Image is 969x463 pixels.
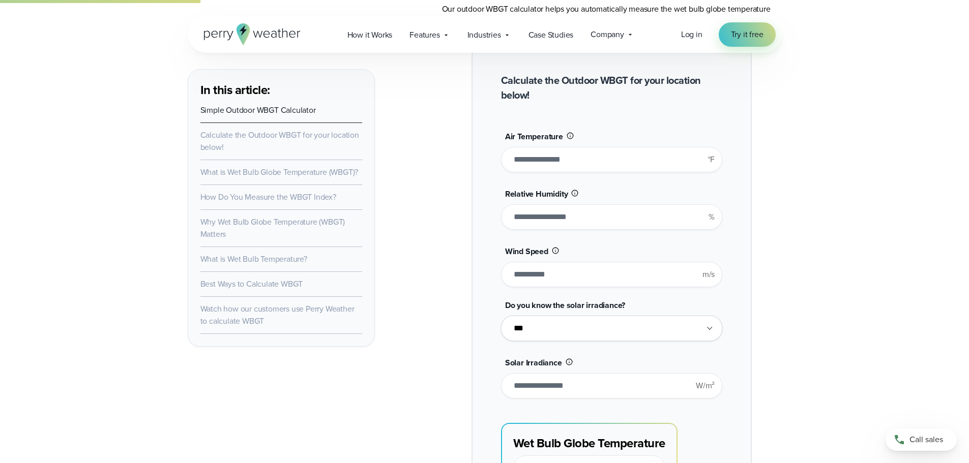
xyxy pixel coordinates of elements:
a: Simple Outdoor WBGT Calculator [200,104,316,116]
span: Features [409,29,439,41]
span: Call sales [909,434,943,446]
span: Industries [467,29,501,41]
span: Air Temperature [505,131,563,142]
span: Case Studies [528,29,574,41]
span: Wind Speed [505,245,548,257]
a: Try it free [719,22,776,47]
p: Our outdoor WBGT calculator helps you automatically measure the wet bulb globe temperature quickl... [442,3,782,27]
span: Do you know the solar irradiance? [505,299,625,311]
a: Call sales [886,428,957,451]
a: Watch how our customers use Perry Weather to calculate WBGT [200,303,355,327]
a: How it Works [339,24,401,45]
a: Log in [681,28,702,41]
a: Calculate the Outdoor WBGT for your location below! [200,129,359,153]
a: Case Studies [520,24,582,45]
a: How Do You Measure the WBGT Index? [200,191,336,203]
span: Company [591,28,624,41]
a: Best Ways to Calculate WBGT [200,278,303,290]
a: What is Wet Bulb Globe Temperature (WBGT)? [200,166,359,178]
span: How it Works [347,29,393,41]
a: Why Wet Bulb Globe Temperature (WBGT) Matters [200,216,345,240]
a: What is Wet Bulb Temperature? [200,253,307,265]
h3: In this article: [200,82,362,98]
span: Relative Humidity [505,188,568,200]
span: Solar Irradiance [505,357,562,368]
h2: Calculate the Outdoor WBGT for your location below! [501,73,722,103]
span: Try it free [731,28,764,41]
span: Log in [681,28,702,40]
